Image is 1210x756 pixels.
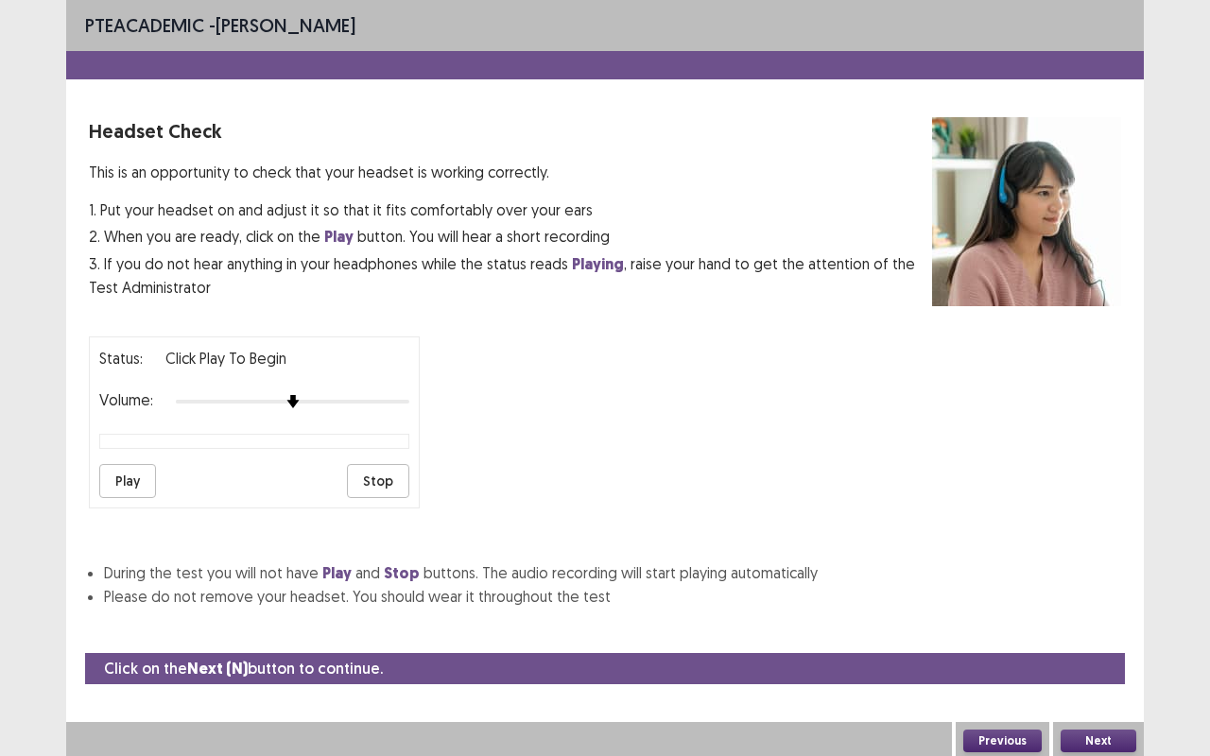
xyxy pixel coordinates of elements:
[1061,730,1136,752] button: Next
[89,117,932,146] p: Headset Check
[104,657,383,680] p: Click on the button to continue.
[963,730,1042,752] button: Previous
[187,659,248,679] strong: Next (N)
[347,464,409,498] button: Stop
[324,227,354,247] strong: Play
[89,161,932,183] p: This is an opportunity to check that your headset is working correctly.
[99,347,143,369] p: Status:
[932,117,1121,306] img: headset test
[99,388,153,411] p: Volume:
[572,254,624,274] strong: Playing
[104,561,1121,585] li: During the test you will not have and buttons. The audio recording will start playing automatically
[89,252,932,299] p: 3. If you do not hear anything in your headphones while the status reads , raise your hand to get...
[99,464,156,498] button: Play
[286,395,300,408] img: arrow-thumb
[89,198,932,221] p: 1. Put your headset on and adjust it so that it fits comfortably over your ears
[85,11,355,40] p: - [PERSON_NAME]
[89,225,932,249] p: 2. When you are ready, click on the button. You will hear a short recording
[322,563,352,583] strong: Play
[165,347,286,369] p: Click Play to Begin
[104,585,1121,608] li: Please do not remove your headset. You should wear it throughout the test
[384,563,420,583] strong: Stop
[85,13,204,37] span: PTE academic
